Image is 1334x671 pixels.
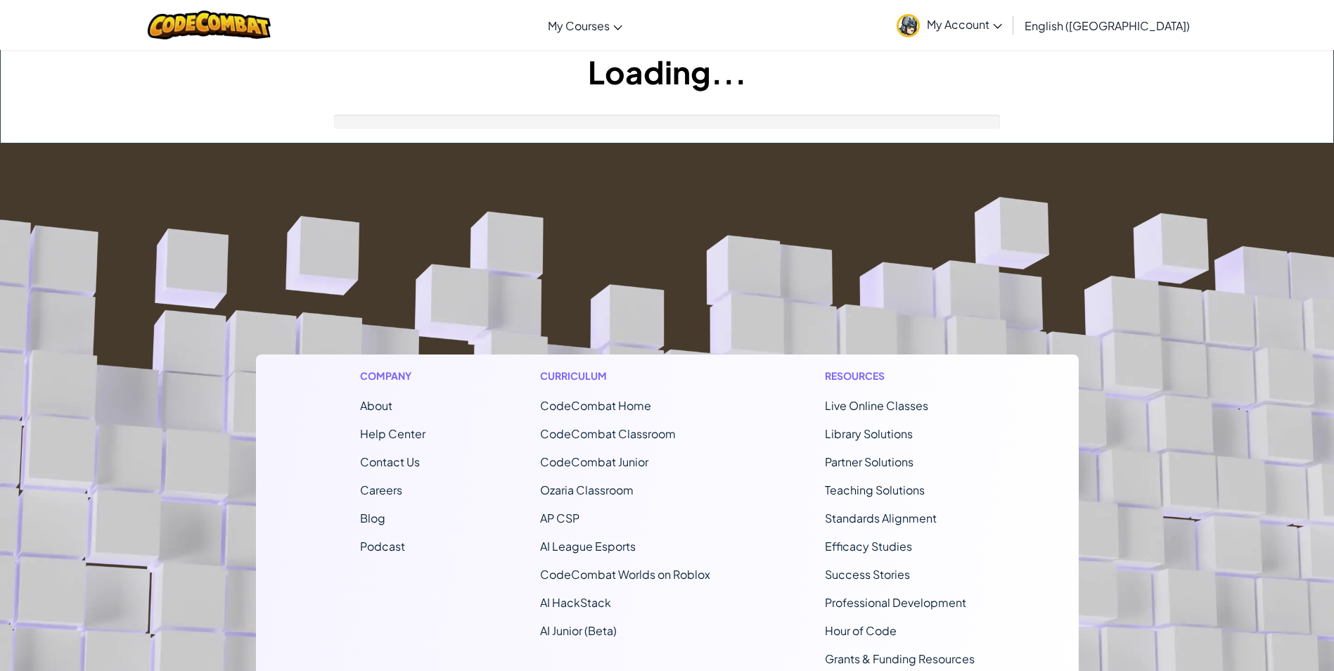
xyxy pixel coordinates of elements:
a: Professional Development [825,595,966,610]
a: AI HackStack [540,595,611,610]
span: English ([GEOGRAPHIC_DATA]) [1025,18,1190,33]
a: English ([GEOGRAPHIC_DATA]) [1018,6,1197,44]
a: AI Junior (Beta) [540,623,617,638]
a: AP CSP [540,511,579,525]
h1: Curriculum [540,369,710,383]
a: AI League Esports [540,539,636,554]
h1: Loading... [1,50,1333,94]
a: Teaching Solutions [825,483,925,497]
a: My Courses [541,6,629,44]
a: CodeCombat Junior [540,454,648,469]
a: Efficacy Studies [825,539,912,554]
span: Contact Us [360,454,420,469]
a: Standards Alignment [825,511,937,525]
span: CodeCombat Home [540,398,651,413]
a: Partner Solutions [825,454,913,469]
a: My Account [890,3,1009,47]
a: CodeCombat Worlds on Roblox [540,567,710,582]
a: Help Center [360,426,425,441]
a: Careers [360,483,402,497]
a: Blog [360,511,385,525]
a: Ozaria Classroom [540,483,634,497]
a: About [360,398,392,413]
img: avatar [897,14,920,37]
h1: Resources [825,369,975,383]
span: My Account [927,17,1002,32]
a: Live Online Classes [825,398,928,413]
a: Success Stories [825,567,910,582]
span: My Courses [548,18,610,33]
h1: Company [360,369,425,383]
a: CodeCombat Classroom [540,426,676,441]
a: Library Solutions [825,426,913,441]
a: Grants & Funding Resources [825,651,975,666]
a: Podcast [360,539,405,554]
a: Hour of Code [825,623,897,638]
img: CodeCombat logo [148,11,271,39]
